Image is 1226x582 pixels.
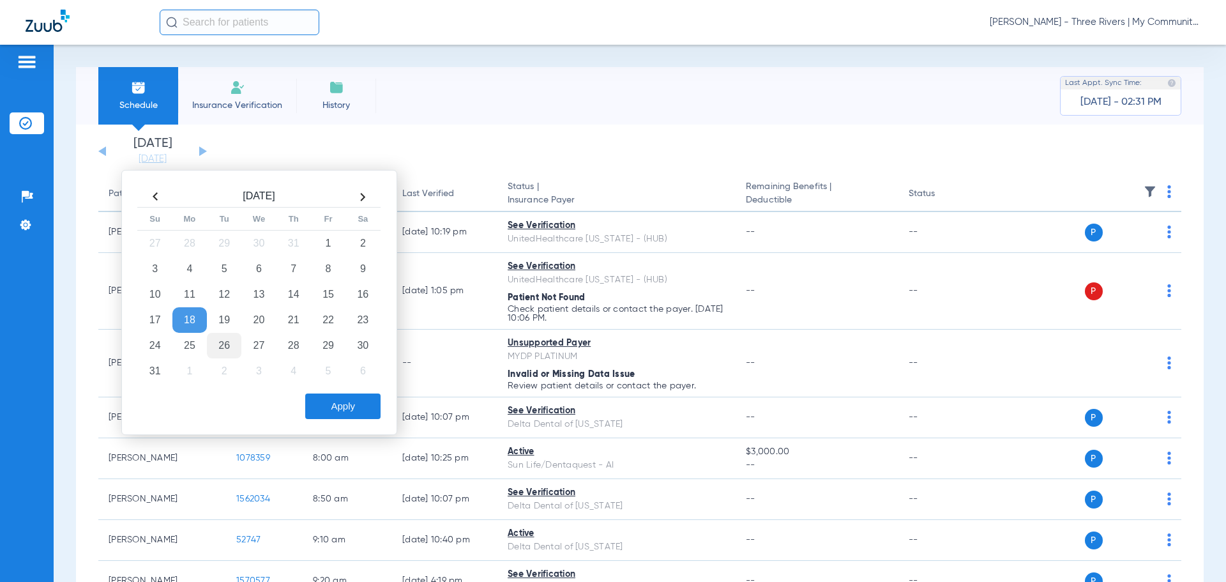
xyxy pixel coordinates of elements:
td: -- [898,330,985,397]
span: P [1085,409,1103,427]
div: UnitedHealthcare [US_STATE] - (HUB) [508,273,725,287]
span: [DATE] - 02:31 PM [1080,96,1162,109]
span: 52747 [236,535,261,544]
td: 8:00 AM [303,438,392,479]
img: group-dot-blue.svg [1167,226,1171,238]
td: -- [898,479,985,520]
div: Unsupported Payer [508,337,725,350]
span: [PERSON_NAME] - Three Rivers | My Community Dental Centers [990,16,1200,29]
span: -- [746,286,755,295]
span: $3,000.00 [746,445,888,459]
img: group-dot-blue.svg [1167,493,1171,505]
p: Review patient details or contact the payer. [508,381,725,390]
th: Remaining Benefits | [736,176,898,212]
td: -- [898,397,985,438]
div: Delta Dental of [US_STATE] [508,500,725,513]
div: See Verification [508,404,725,418]
span: Invalid or Missing Data Issue [508,370,635,379]
span: -- [746,535,755,544]
span: -- [746,358,755,367]
td: [DATE] 1:05 PM [392,253,497,330]
td: -- [898,212,985,253]
img: group-dot-blue.svg [1167,452,1171,464]
img: Manual Insurance Verification [230,80,245,95]
span: P [1085,532,1103,549]
span: P [1085,450,1103,468]
td: [DATE] 10:07 PM [392,397,497,438]
span: Last Appt. Sync Time: [1065,77,1142,89]
td: [DATE] 10:40 PM [392,520,497,561]
td: -- [898,253,985,330]
div: Sun Life/Dentaquest - AI [508,459,725,472]
img: Search Icon [166,17,178,28]
td: 8:50 AM [303,479,392,520]
img: Schedule [131,80,146,95]
span: -- [746,413,755,422]
td: 9:10 AM [303,520,392,561]
img: group-dot-blue.svg [1167,356,1171,369]
td: [PERSON_NAME] [98,438,226,479]
button: Apply [305,394,381,419]
span: Insurance Verification [188,99,287,112]
th: [DATE] [172,187,345,208]
div: MYDP PLATINUM [508,350,725,364]
span: -- [746,459,888,472]
iframe: Chat Widget [1162,521,1226,582]
td: [DATE] 10:25 PM [392,438,497,479]
img: filter.svg [1144,185,1156,198]
div: UnitedHealthcare [US_STATE] - (HUB) [508,233,725,246]
input: Search for patients [160,10,319,35]
div: Last Verified [402,187,454,201]
td: -- [898,438,985,479]
span: Schedule [108,99,169,112]
div: See Verification [508,486,725,500]
span: P [1085,224,1103,241]
th: Status | [497,176,736,212]
span: -- [746,227,755,236]
span: Patient Not Found [508,293,585,302]
img: group-dot-blue.svg [1167,411,1171,424]
span: P [1085,282,1103,300]
div: Delta Dental of [US_STATE] [508,418,725,431]
span: Deductible [746,194,888,207]
div: Patient Name [109,187,216,201]
img: History [329,80,344,95]
td: -- [898,520,985,561]
td: [DATE] 10:19 PM [392,212,497,253]
img: hamburger-icon [17,54,37,70]
img: group-dot-blue.svg [1167,284,1171,297]
th: Status [898,176,985,212]
span: 1562034 [236,494,270,503]
div: Last Verified [402,187,487,201]
div: See Verification [508,568,725,581]
td: [PERSON_NAME] [98,520,226,561]
span: P [1085,491,1103,509]
img: last sync help info [1167,79,1176,88]
span: 1078359 [236,454,270,463]
div: See Verification [508,260,725,273]
li: [DATE] [114,137,191,165]
span: History [306,99,367,112]
span: Insurance Payer [508,194,725,207]
img: Zuub Logo [26,10,70,32]
div: Active [508,527,725,540]
div: Active [508,445,725,459]
td: -- [392,330,497,397]
span: -- [746,494,755,503]
p: Check patient details or contact the payer. [DATE] 10:06 PM. [508,305,725,323]
td: [PERSON_NAME] [98,479,226,520]
td: [DATE] 10:07 PM [392,479,497,520]
a: [DATE] [114,153,191,165]
div: Delta Dental of [US_STATE] [508,540,725,554]
img: group-dot-blue.svg [1167,185,1171,198]
div: See Verification [508,219,725,233]
div: Patient Name [109,187,165,201]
